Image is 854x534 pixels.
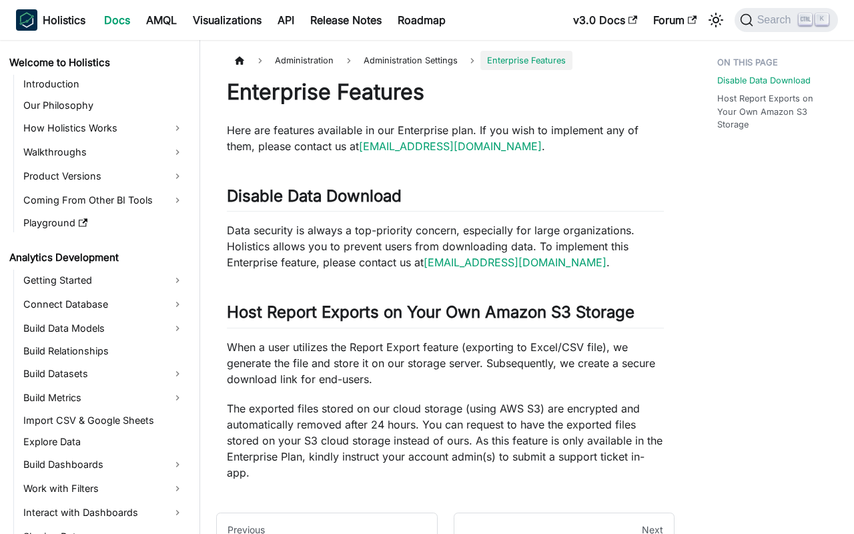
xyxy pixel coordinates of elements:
a: [EMAIL_ADDRESS][DOMAIN_NAME] [424,256,606,269]
a: Roadmap [390,9,454,31]
a: Interact with Dashboards [19,502,188,523]
button: Switch between dark and light mode (currently light mode) [705,9,727,31]
a: Connect Database [19,294,188,315]
a: Forum [645,9,705,31]
a: Import CSV & Google Sheets [19,411,188,430]
a: Build Metrics [19,387,188,409]
h2: Host Report Exports on Your Own Amazon S3 Storage [227,302,664,328]
span: Enterprise Features [480,51,572,70]
a: [EMAIL_ADDRESS][DOMAIN_NAME] [359,140,542,153]
a: Home page [227,51,252,70]
img: Holistics [16,9,37,31]
a: Visualizations [185,9,270,31]
a: Coming From Other BI Tools [19,190,188,211]
span: Search [753,14,799,26]
a: Work with Filters [19,478,188,499]
a: Playground [19,214,188,232]
p: Data security is always a top-priority concern, especially for large organizations. Holistics all... [227,222,664,270]
a: Disable Data Download [717,74,811,87]
h2: Disable Data Download [227,186,664,212]
a: How Holistics Works [19,117,188,139]
a: Getting Started [19,270,188,291]
a: Explore Data [19,433,188,451]
a: Build Relationships [19,342,188,360]
p: When a user utilizes the Report Export feature (exporting to Excel/CSV file), we generate the fil... [227,339,664,387]
span: Administration Settings [357,51,464,70]
a: Release Notes [302,9,390,31]
a: HolisticsHolistics [16,9,85,31]
a: Introduction [19,75,188,93]
a: Product Versions [19,166,188,187]
nav: Breadcrumbs [227,51,664,70]
span: Administration [268,51,340,70]
a: Docs [96,9,138,31]
a: Analytics Development [5,248,188,267]
a: Build Datasets [19,363,188,384]
a: Walkthroughs [19,142,188,163]
b: Holistics [43,12,85,28]
p: Here are features available in our Enterprise plan. If you wish to implement any of them, please ... [227,122,664,154]
kbd: K [815,13,829,25]
a: AMQL [138,9,185,31]
a: Welcome to Holistics [5,53,188,72]
a: v3.0 Docs [565,9,645,31]
p: The exported files stored on our cloud storage (using AWS S3) are encrypted and automatically rem... [227,400,664,481]
a: Our Philosophy [19,96,188,115]
a: Build Data Models [19,318,188,339]
a: Host Report Exports on Your Own Amazon S3 Storage [717,92,833,131]
a: Build Dashboards [19,454,188,475]
button: Search (Ctrl+K) [735,8,838,32]
h1: Enterprise Features [227,79,664,105]
a: API [270,9,302,31]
